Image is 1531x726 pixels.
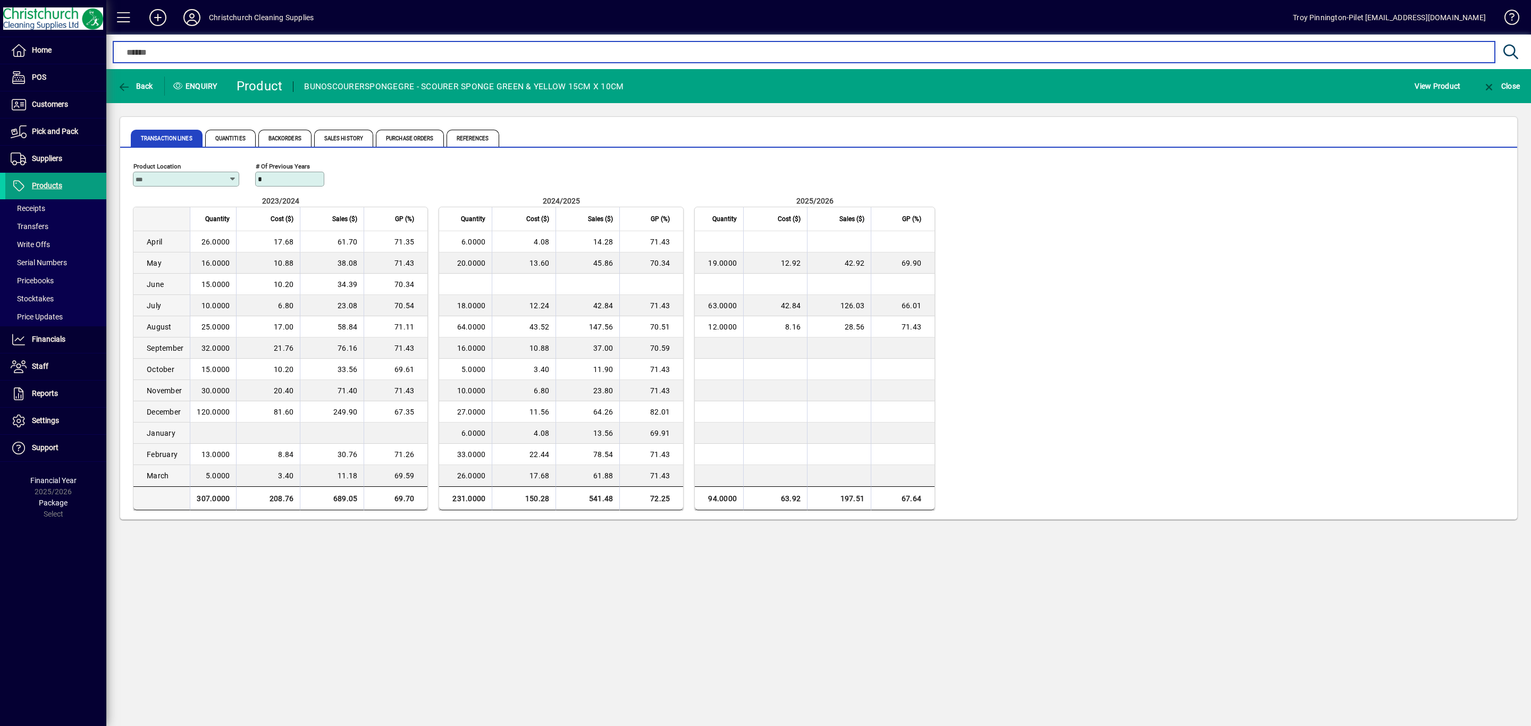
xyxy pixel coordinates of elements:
[650,259,670,267] span: 70.34
[457,386,486,395] span: 10.0000
[11,240,50,249] span: Write Offs
[338,365,357,374] span: 33.56
[256,163,310,170] mat-label: # of previous years
[1471,77,1531,96] app-page-header-button: Close enquiry
[5,353,106,380] a: Staff
[457,323,486,331] span: 64.0000
[1480,77,1522,96] button: Close
[1415,78,1460,95] span: View Product
[300,486,364,510] td: 689.05
[650,238,670,246] span: 71.43
[457,471,486,480] span: 26.0000
[11,204,45,213] span: Receipts
[461,365,486,374] span: 5.0000
[11,276,54,285] span: Pricebooks
[133,163,181,170] mat-label: Product Location
[205,213,230,225] span: Quantity
[394,408,414,416] span: 67.35
[5,37,106,64] a: Home
[201,301,230,310] span: 10.0000
[201,238,230,246] span: 26.0000
[839,213,864,225] span: Sales ($)
[1412,77,1463,96] button: View Product
[650,344,670,352] span: 70.59
[278,471,293,480] span: 3.40
[845,259,864,267] span: 42.92
[447,130,499,147] span: References
[32,335,65,343] span: Financials
[457,408,486,416] span: 27.0000
[32,100,68,108] span: Customers
[201,386,230,395] span: 30.0000
[133,337,190,359] td: September
[845,323,864,331] span: 28.56
[201,280,230,289] span: 15.0000
[338,386,357,395] span: 71.40
[902,323,921,331] span: 71.43
[588,213,613,225] span: Sales ($)
[5,64,106,91] a: POS
[106,77,165,96] app-page-header-button: Back
[394,280,414,289] span: 70.34
[534,386,549,395] span: 6.80
[274,365,293,374] span: 10.20
[593,450,613,459] span: 78.54
[11,222,48,231] span: Transfers
[133,295,190,316] td: July
[5,119,106,145] a: Pick and Pack
[457,301,486,310] span: 18.0000
[593,301,613,310] span: 42.84
[338,323,357,331] span: 58.84
[902,213,921,225] span: GP (%)
[32,127,78,136] span: Pick and Pack
[133,401,190,423] td: December
[141,8,175,27] button: Add
[117,82,153,90] span: Back
[534,429,549,437] span: 4.08
[32,154,62,163] span: Suppliers
[593,429,613,437] span: 13.56
[781,301,801,310] span: 42.84
[650,408,670,416] span: 82.01
[30,476,77,485] span: Financial Year
[258,130,312,147] span: Backorders
[133,231,190,252] td: April
[5,146,106,172] a: Suppliers
[461,238,486,246] span: 6.0000
[650,323,670,331] span: 70.51
[439,486,492,510] td: 231.0000
[807,486,871,510] td: 197.51
[11,313,63,321] span: Price Updates
[364,486,427,510] td: 69.70
[5,435,106,461] a: Support
[271,213,293,225] span: Cost ($)
[133,252,190,274] td: May
[593,386,613,395] span: 23.80
[274,386,293,395] span: 20.40
[338,450,357,459] span: 30.76
[175,8,209,27] button: Profile
[201,450,230,459] span: 13.0000
[32,362,48,370] span: Staff
[695,486,743,510] td: 94.0000
[274,344,293,352] span: 21.76
[39,499,68,507] span: Package
[394,365,414,374] span: 69.61
[593,365,613,374] span: 11.90
[708,323,737,331] span: 12.0000
[209,9,314,26] div: Christchurch Cleaning Supplies
[650,301,670,310] span: 71.43
[32,181,62,190] span: Products
[708,301,737,310] span: 63.0000
[593,471,613,480] span: 61.88
[115,77,156,96] button: Back
[593,238,613,246] span: 14.28
[650,386,670,395] span: 71.43
[394,386,414,395] span: 71.43
[333,408,358,416] span: 249.90
[529,259,549,267] span: 13.60
[190,486,236,510] td: 307.0000
[262,197,299,205] span: 2023/2024
[133,359,190,380] td: October
[5,199,106,217] a: Receipts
